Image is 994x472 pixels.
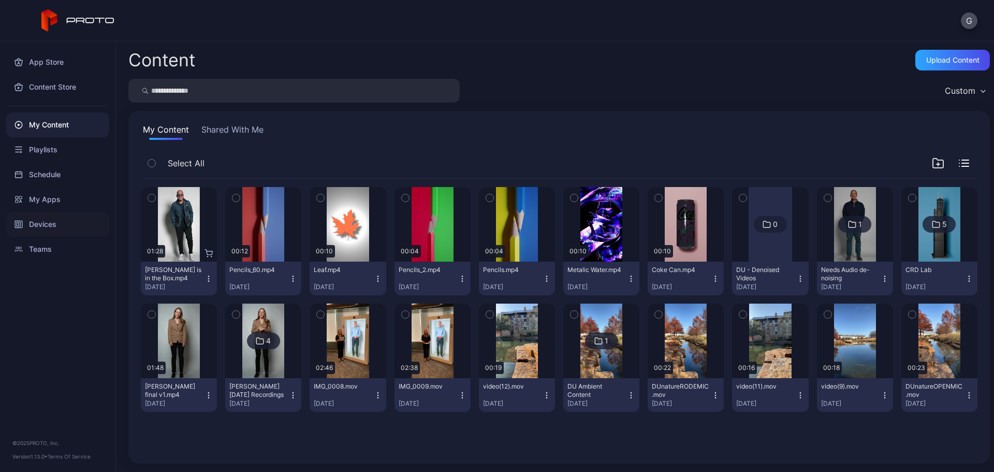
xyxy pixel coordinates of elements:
div: Howie Mandel is in the Box.mp4 [145,266,202,282]
button: video(12).mov[DATE] [479,378,555,412]
button: DU Ambient Content[DATE] [563,378,639,412]
div: 1 [858,220,862,229]
button: Coke Can.mp4[DATE] [648,262,724,295]
div: [DATE] [483,399,543,408]
div: 1 [605,336,608,346]
div: 0 [773,220,778,229]
div: [DATE] [821,399,881,408]
div: [DATE] [145,399,204,408]
a: My Apps [6,187,109,212]
button: DUnatureOPENMIC.mov[DATE] [901,378,977,412]
button: [PERSON_NAME] is in the Box.mp4[DATE] [141,262,217,295]
a: Devices [6,212,109,237]
button: IMG_0008.mov[DATE] [310,378,386,412]
div: Custom [945,85,975,96]
button: My Content [141,123,191,140]
div: [DATE] [314,399,373,408]
div: [DATE] [905,283,965,291]
a: App Store [6,50,109,75]
div: [DATE] [314,283,373,291]
div: [DATE] [567,283,627,291]
div: 5 [942,220,947,229]
div: 4 [266,336,271,346]
div: [DATE] [736,399,796,408]
a: My Content [6,112,109,137]
div: Jane April 2025 Recordings [229,382,286,399]
div: video(12).mov [483,382,540,391]
div: Coke Can.mp4 [652,266,709,274]
button: Upload Content [915,50,990,70]
button: video(11).mov[DATE] [732,378,808,412]
div: IMG_0008.mov [314,382,371,391]
div: Leaf.mp4 [314,266,371,274]
button: IMG_0009.mov[DATE] [394,378,471,412]
span: Select All [168,157,204,169]
div: Pencils_2.mp4 [399,266,456,274]
div: Metalic Water.mp4 [567,266,624,274]
a: Teams [6,237,109,262]
div: [DATE] [736,283,796,291]
div: [DATE] [145,283,204,291]
div: [DATE] [652,399,711,408]
div: [DATE] [821,283,881,291]
a: Content Store [6,75,109,99]
a: Playlists [6,137,109,162]
button: Metalic Water.mp4[DATE] [563,262,639,295]
button: Custom [940,79,990,103]
button: Needs Audio de-noising[DATE] [817,262,893,295]
div: [DATE] [567,399,627,408]
div: [DATE] [905,399,965,408]
button: DUnatureRODEMIC.mov[DATE] [648,378,724,412]
button: [PERSON_NAME] final v1.mp4[DATE] [141,378,217,412]
div: [DATE] [399,399,458,408]
div: [DATE] [229,283,289,291]
div: Pencils_60.mp4 [229,266,286,274]
button: DU - Denoised Videos[DATE] [732,262,808,295]
div: DUnatureOPENMIC.mov [905,382,962,399]
button: Pencils.mp4[DATE] [479,262,555,295]
div: video(9).mov [821,382,878,391]
div: Content [128,51,195,69]
button: Pencils_60.mp4[DATE] [225,262,301,295]
a: Terms Of Service [48,453,91,460]
div: DUnatureRODEMIC.mov [652,382,709,399]
a: Schedule [6,162,109,187]
div: © 2025 PROTO, Inc. [12,439,103,447]
div: [DATE] [229,399,289,408]
button: Pencils_2.mp4[DATE] [394,262,471,295]
button: G [961,12,977,29]
button: Leaf.mp4[DATE] [310,262,386,295]
div: IMG_0009.mov [399,382,456,391]
div: video(11).mov [736,382,793,391]
button: CRD Lab[DATE] [901,262,977,295]
button: [PERSON_NAME] [DATE] Recordings[DATE] [225,378,301,412]
button: video(9).mov[DATE] [817,378,893,412]
div: Jane final v1.mp4 [145,382,202,399]
div: Pencils.mp4 [483,266,540,274]
div: [DATE] [652,283,711,291]
button: Shared With Me [199,123,266,140]
div: DU Ambient Content [567,382,624,399]
span: Version 1.13.0 • [12,453,48,460]
div: Upload Content [926,56,980,64]
div: [DATE] [399,283,458,291]
div: DU - Denoised Videos [736,266,793,282]
div: CRD Lab [905,266,962,274]
div: [DATE] [483,283,543,291]
div: Needs Audio de-noising [821,266,878,282]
